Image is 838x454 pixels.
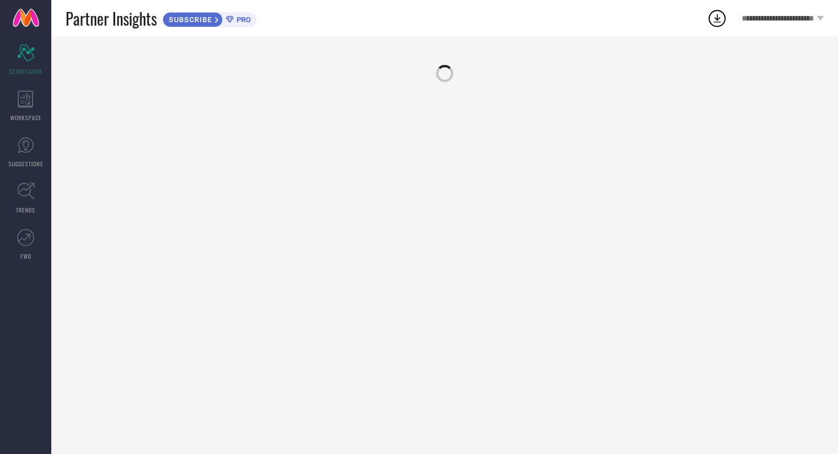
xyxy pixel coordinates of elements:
[16,206,35,214] span: TRENDS
[66,7,157,30] span: Partner Insights
[163,15,215,24] span: SUBSCRIBE
[9,67,43,76] span: SCORECARDS
[21,252,31,260] span: FWD
[162,9,257,27] a: SUBSCRIBEPRO
[10,113,42,122] span: WORKSPACE
[234,15,251,24] span: PRO
[707,8,727,28] div: Open download list
[9,159,43,168] span: SUGGESTIONS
